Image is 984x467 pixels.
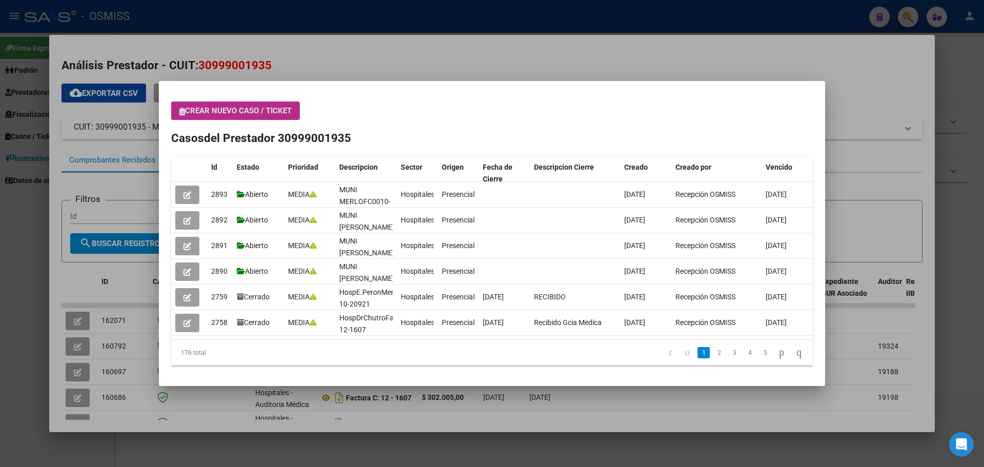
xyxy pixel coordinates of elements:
li: page 5 [757,344,773,361]
span: Descripcion Cierre [534,163,594,171]
span: 2890 [211,267,228,275]
span: Recepción OSMISS [675,318,735,327]
span: [DATE] [766,293,787,301]
span: 2892 [211,216,228,224]
span: Vencido [766,163,792,171]
span: [DATE] [766,318,787,327]
span: Presencial [442,216,475,224]
span: 2893 [211,190,228,198]
span: HospE.PeronMerloFact 10-20921 [339,288,414,308]
span: Presencial [442,190,475,198]
a: 4 [744,347,756,358]
li: page 4 [742,344,757,361]
li: page 1 [696,344,711,361]
span: 2758 [211,318,228,327]
a: 1 [698,347,710,358]
span: Recepción OSMISS [675,190,735,198]
span: [DATE] [624,190,645,198]
span: Abierto [237,216,268,224]
span: [DATE] [624,216,645,224]
span: [DATE] [766,267,787,275]
span: Presencial [442,267,475,275]
datatable-header-cell: Id [207,156,233,190]
a: go to first page [664,347,677,358]
span: Creado [624,163,648,171]
a: 2 [713,347,725,358]
span: 2759 [211,293,228,301]
span: Sector [401,163,422,171]
datatable-header-cell: Prioridad [284,156,335,190]
span: [DATE] [624,267,645,275]
a: go to last page [792,347,806,358]
span: MEDIA [288,318,317,327]
span: Hospitales [401,190,435,198]
span: Abierto [237,267,268,275]
span: Estado [237,163,259,171]
span: Presencial [442,293,475,301]
div: 176 total [171,340,298,366]
button: Crear nuevo caso / ticket [171,101,300,120]
span: Cerrado [237,318,270,327]
datatable-header-cell: Creado por [671,156,762,190]
datatable-header-cell: Fecha de Cierre [479,156,530,190]
datatable-header-cell: Descripcion [335,156,397,190]
span: 2891 [211,241,228,250]
datatable-header-cell: Estado [233,156,284,190]
span: Presencial [442,318,475,327]
a: go to previous page [680,347,694,358]
span: [DATE] [483,318,504,327]
span: [DATE] [624,293,645,301]
span: RECIBIDO [534,293,566,301]
span: del Prestador 30999001935 [204,131,351,145]
span: MUNI [PERSON_NAME].0010-00021053 [339,211,415,243]
span: Origen [442,163,464,171]
span: Recibido Gcia Medica [534,318,602,327]
span: Recepción OSMISS [675,241,735,250]
span: Abierto [237,190,268,198]
span: Hospitales [401,241,435,250]
span: Descripcion [339,163,378,171]
a: 3 [728,347,741,358]
span: Crear nuevo caso / ticket [179,106,292,115]
span: Recepción OSMISS [675,293,735,301]
span: Abierto [237,241,268,250]
li: page 3 [727,344,742,361]
span: MUNI [PERSON_NAME].0010-00021213 [339,262,415,294]
span: Id [211,163,217,171]
span: HospDrChutroFact 12-1607 [339,314,400,334]
a: go to next page [774,347,789,358]
span: MEDIA [288,241,317,250]
span: Recepción OSMISS [675,216,735,224]
div: Open Intercom Messenger [949,432,974,457]
h2: Casos [171,130,813,147]
a: 5 [759,347,771,358]
span: Recepción OSMISS [675,267,735,275]
span: Prioridad [288,163,318,171]
span: MEDIA [288,293,317,301]
span: [DATE] [483,293,504,301]
span: MEDIA [288,190,317,198]
span: MUNI MERLOFC0010-00021106 [339,186,391,217]
span: [DATE] [766,241,787,250]
datatable-header-cell: Descripcion Cierre [530,156,620,190]
span: Fecha de Cierre [483,163,512,183]
span: Hospitales [401,216,435,224]
span: MEDIA [288,267,317,275]
span: Cerrado [237,293,270,301]
span: [DATE] [766,216,787,224]
span: Creado por [675,163,711,171]
datatable-header-cell: Vencido [762,156,813,190]
datatable-header-cell: Sector [397,156,438,190]
span: Presencial [442,241,475,250]
span: [DATE] [624,241,645,250]
span: Hospitales [401,318,435,327]
li: page 2 [711,344,727,361]
datatable-header-cell: Origen [438,156,479,190]
span: [DATE] [766,190,787,198]
span: [DATE] [624,318,645,327]
datatable-header-cell: Creado [620,156,671,190]
span: Hospitales [401,267,435,275]
span: Hospitales [401,293,435,301]
span: MUNI [PERSON_NAME].0010-00021027 [339,237,415,269]
span: MEDIA [288,216,317,224]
